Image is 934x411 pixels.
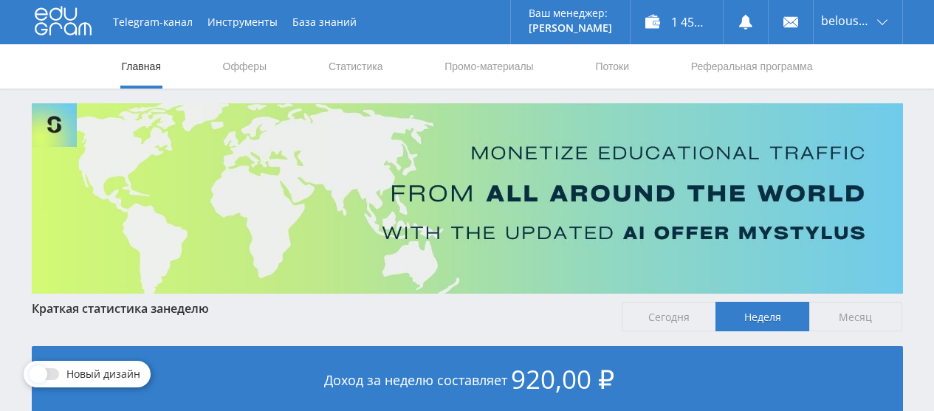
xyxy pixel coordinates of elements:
[821,15,873,27] span: belousova1964
[594,44,631,89] a: Потоки
[622,302,715,331] span: Сегодня
[222,44,269,89] a: Офферы
[120,44,162,89] a: Главная
[529,7,612,19] p: Ваш менеджер:
[511,362,614,396] span: 920,00 ₽
[327,44,385,89] a: Статистика
[443,44,535,89] a: Промо-материалы
[66,368,140,380] span: Новый дизайн
[690,44,814,89] a: Реферальная программа
[809,302,903,331] span: Месяц
[32,103,903,294] img: Banner
[529,22,612,34] p: [PERSON_NAME]
[32,302,608,315] div: Краткая статистика за
[715,302,809,331] span: Неделя
[163,300,209,317] span: неделю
